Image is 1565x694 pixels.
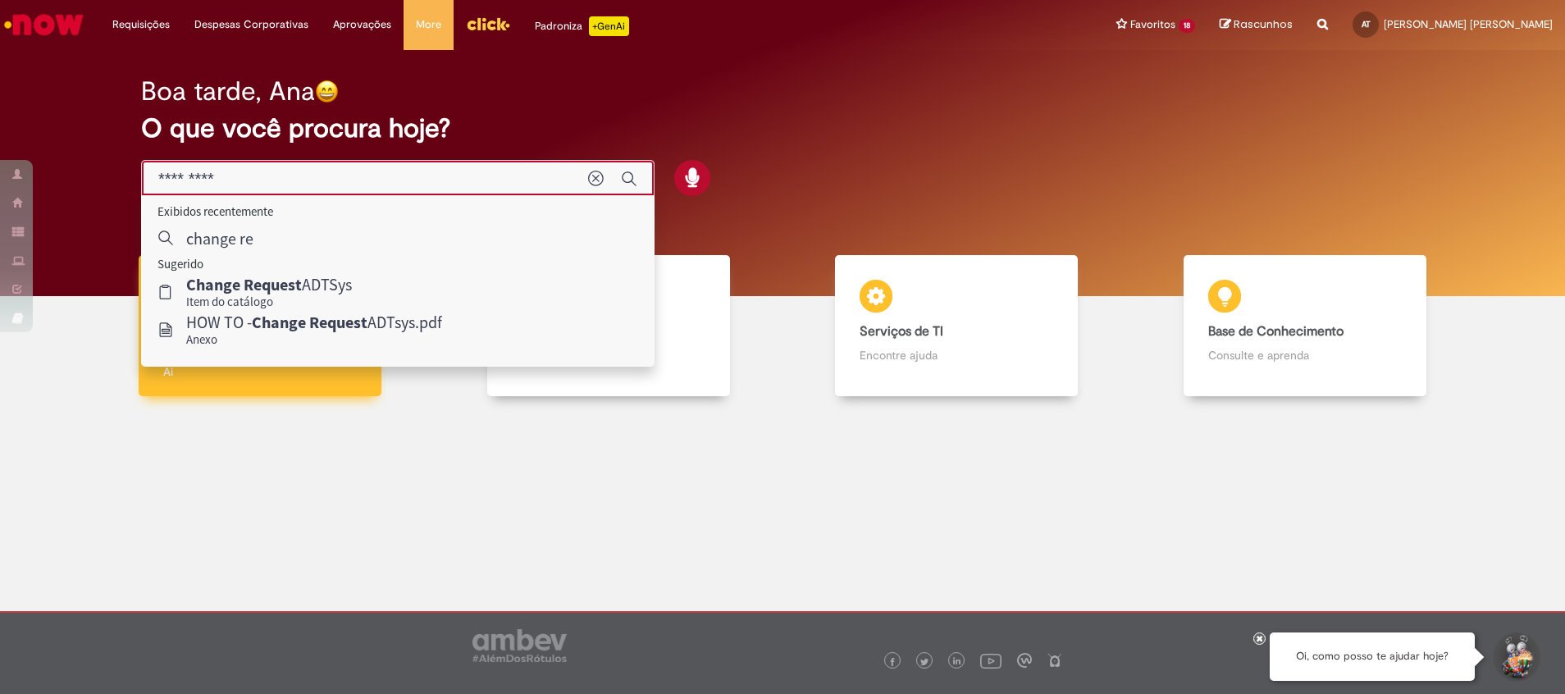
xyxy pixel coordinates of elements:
a: Serviços de TI Encontre ajuda [782,255,1131,397]
span: [PERSON_NAME] [PERSON_NAME] [1384,17,1553,31]
span: AT [1362,19,1371,30]
span: More [416,16,441,33]
button: Iniciar Conversa de Suporte [1491,632,1540,682]
h2: O que você procura hoje? [141,114,1424,143]
img: happy-face.png [315,80,339,103]
img: logo_footer_naosei.png [1047,653,1062,668]
img: click_logo_yellow_360x200.png [466,11,510,36]
span: Requisições [112,16,170,33]
img: logo_footer_twitter.png [920,658,929,666]
a: Base de Conhecimento Consulte e aprenda [1131,255,1480,397]
img: logo_footer_youtube.png [980,650,1002,671]
a: Rascunhos [1220,17,1293,33]
img: ServiceNow [2,8,86,41]
span: Rascunhos [1234,16,1293,32]
span: Favoritos [1130,16,1175,33]
span: Aprovações [333,16,391,33]
img: logo_footer_ambev_rotulo_gray.png [472,629,567,662]
img: logo_footer_workplace.png [1017,653,1032,668]
b: Base de Conhecimento [1208,323,1344,340]
p: Encontre ajuda [860,347,1053,363]
a: Tirar dúvidas Tirar dúvidas com Lupi Assist e Gen Ai [86,255,435,397]
div: Padroniza [535,16,629,36]
div: Oi, como posso te ajudar hoje? [1270,632,1475,681]
p: Consulte e aprenda [1208,347,1402,363]
img: logo_footer_facebook.png [888,658,897,666]
img: logo_footer_linkedin.png [953,657,961,667]
span: 18 [1179,19,1195,33]
h2: Boa tarde, Ana [141,77,315,106]
b: Serviços de TI [860,323,943,340]
p: +GenAi [589,16,629,36]
span: Despesas Corporativas [194,16,308,33]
